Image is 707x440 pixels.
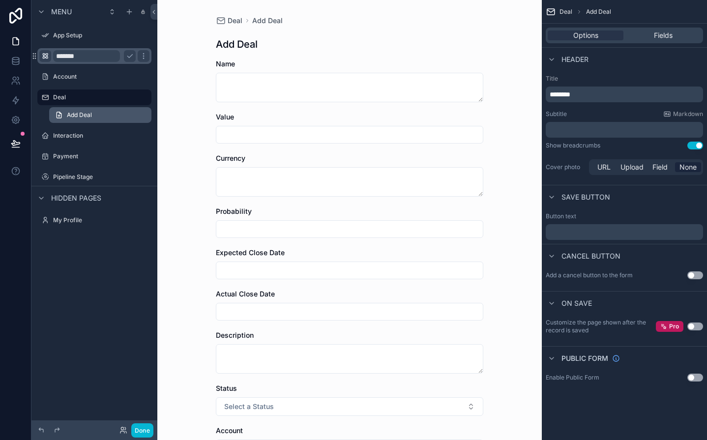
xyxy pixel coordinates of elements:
[216,426,243,435] span: Account
[669,323,679,330] span: Pro
[546,163,585,171] label: Cover photo
[216,37,258,51] h1: Add Deal
[37,148,151,164] a: Payment
[561,298,592,308] span: On save
[252,16,283,26] a: Add Deal
[654,30,673,40] span: Fields
[546,122,703,138] div: scrollable content
[51,7,72,17] span: Menu
[597,162,611,172] span: URL
[216,248,285,257] span: Expected Close Date
[586,8,611,16] span: Add Deal
[37,212,151,228] a: My Profile
[37,128,151,144] a: Interaction
[53,73,149,81] label: Account
[573,30,598,40] span: Options
[37,28,151,43] a: App Setup
[652,162,668,172] span: Field
[216,207,252,215] span: Probability
[561,192,610,202] span: Save button
[216,59,235,68] span: Name
[53,31,149,39] label: App Setup
[49,107,151,123] a: Add Deal
[53,132,149,140] label: Interaction
[216,397,483,416] button: Select Button
[37,169,151,185] a: Pipeline Stage
[216,384,237,392] span: Status
[37,89,151,105] a: Deal
[67,111,92,119] span: Add Deal
[546,75,703,83] label: Title
[546,374,599,381] div: Enable Public Form
[224,402,274,411] span: Select a Status
[53,173,149,181] label: Pipeline Stage
[53,216,149,224] label: My Profile
[228,16,242,26] span: Deal
[216,331,254,339] span: Description
[216,290,275,298] span: Actual Close Date
[561,353,608,363] span: Public form
[546,271,633,279] label: Add a cancel button to the form
[216,113,234,121] span: Value
[620,162,644,172] span: Upload
[546,142,600,149] div: Show breadcrumbs
[561,251,620,261] span: Cancel button
[51,193,101,203] span: Hidden pages
[546,224,703,240] div: scrollable content
[560,8,572,16] span: Deal
[663,110,703,118] a: Markdown
[673,110,703,118] span: Markdown
[546,212,576,220] label: Button text
[216,16,242,26] a: Deal
[546,87,703,102] div: scrollable content
[37,69,151,85] a: Account
[216,154,245,162] span: Currency
[561,55,589,64] span: Header
[53,93,146,101] label: Deal
[546,110,567,118] label: Subtitle
[679,162,697,172] span: None
[131,423,153,438] button: Done
[546,319,656,334] label: Customize the page shown after the record is saved
[53,152,149,160] label: Payment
